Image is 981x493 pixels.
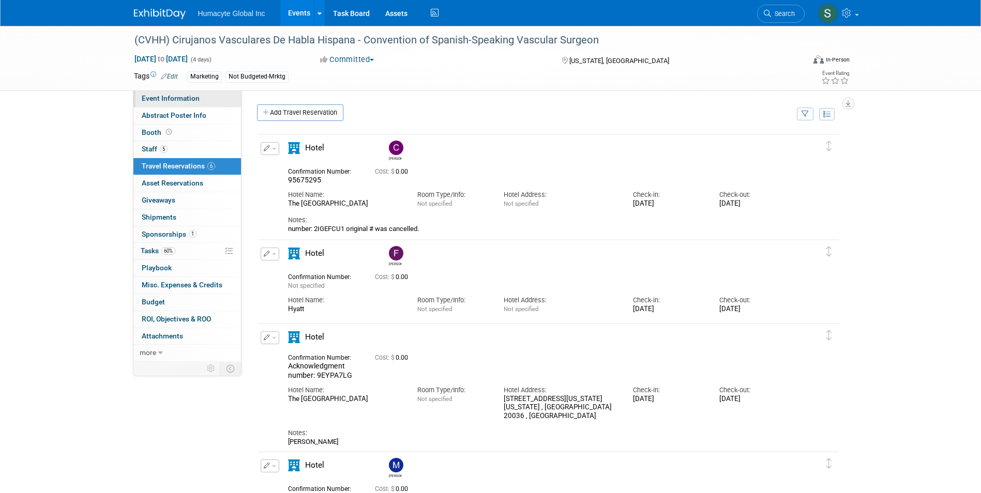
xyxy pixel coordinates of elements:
[142,111,206,119] span: Abstract Poster Info
[288,305,402,314] div: Hyatt
[133,125,241,141] a: Booth
[288,395,402,404] div: The [GEOGRAPHIC_DATA]
[220,362,241,375] td: Toggle Event Tabs
[389,141,403,155] img: Carlos Martin Colindres
[389,246,403,260] img: Fulton Velez
[504,386,617,395] div: Hotel Address:
[161,73,178,80] a: Edit
[142,196,175,204] span: Giveaways
[142,179,203,187] span: Asset Reservations
[826,246,832,257] i: Click and drag to move item
[187,71,222,82] div: Marketing
[288,248,300,259] i: Hotel
[825,56,850,64] div: In-Person
[719,386,790,395] div: Check-out:
[757,5,805,23] a: Search
[305,460,324,470] span: Hotel
[719,199,790,208] div: [DATE]
[133,311,241,328] a: ROI, Objectives & ROO
[417,305,452,313] span: Not specified
[142,315,211,323] span: ROI, Objectives & ROO
[142,281,222,289] span: Misc. Expenses & Credits
[225,71,289,82] div: Not Budgeted-Mrktg
[504,200,538,207] span: Not specified
[142,145,168,153] span: Staff
[417,296,488,305] div: Room Type/Info:
[142,94,200,102] span: Event Information
[131,31,789,50] div: (CVHH) Cirujanos Vasculares De Habla Hispana - Convention of Spanish-Speaking Vascular Surgeon
[288,165,359,176] div: Confirmation Number:
[288,142,300,154] i: Hotel
[633,190,704,199] div: Check-in:
[389,458,403,472] img: Mauricio Berdugo
[375,273,412,281] span: 0.00
[142,264,172,272] span: Playbook
[288,199,402,208] div: The [GEOGRAPHIC_DATA]
[375,168,396,175] span: Cost: $
[142,332,183,340] span: Attachments
[207,162,215,170] span: 6
[389,472,402,478] div: Mauricio Berdugo
[719,296,790,305] div: Check-out:
[821,71,849,76] div: Event Rating
[140,348,156,357] span: more
[133,141,241,158] a: Staff5
[389,155,402,161] div: Carlos Martin Colindres
[257,104,343,121] a: Add Travel Reservation
[133,260,241,276] a: Playbook
[826,141,832,151] i: Click and drag to move item
[386,246,404,266] div: Fulton Velez
[133,226,241,243] a: Sponsorships1
[417,200,452,207] span: Not specified
[288,270,359,281] div: Confirmation Number:
[288,331,300,343] i: Hotel
[134,71,178,83] td: Tags
[142,162,215,170] span: Travel Reservations
[802,111,809,118] i: Filter by Traveler
[719,395,790,404] div: [DATE]
[305,249,324,258] span: Hotel
[288,296,402,305] div: Hotel Name:
[375,354,396,361] span: Cost: $
[771,10,795,18] span: Search
[161,247,175,255] span: 60%
[316,54,378,65] button: Committed
[288,215,791,225] div: Notes:
[288,428,791,438] div: Notes:
[288,225,791,233] div: number: 2IGEFCU1 original # was cancelled.
[142,213,176,221] span: Shipments
[142,230,197,238] span: Sponsorships
[386,141,404,161] div: Carlos Martin Colindres
[133,175,241,192] a: Asset Reservations
[133,328,241,345] a: Attachments
[305,332,324,342] span: Hotel
[633,395,704,404] div: [DATE]
[133,243,241,259] a: Tasks60%
[504,305,538,313] span: Not specified
[190,56,212,63] span: (4 days)
[142,298,165,306] span: Budget
[417,395,452,403] span: Not specified
[386,458,404,478] div: Mauricio Berdugo
[133,158,241,175] a: Travel Reservations6
[375,168,412,175] span: 0.00
[288,282,325,289] span: Not specified
[133,90,241,107] a: Event Information
[288,459,300,471] i: Hotel
[134,54,188,64] span: [DATE] [DATE]
[389,260,402,266] div: Fulton Velez
[142,128,174,136] span: Booth
[813,55,824,64] img: Format-Inperson.png
[633,199,704,208] div: [DATE]
[633,386,704,395] div: Check-in:
[504,296,617,305] div: Hotel Address:
[133,107,241,124] a: Abstract Poster Info
[198,9,265,18] span: Humacyte Global Inc
[719,190,790,199] div: Check-out:
[375,354,412,361] span: 0.00
[569,57,669,65] span: [US_STATE], [GEOGRAPHIC_DATA]
[134,9,186,19] img: ExhibitDay
[133,209,241,226] a: Shipments
[133,277,241,294] a: Misc. Expenses & Credits
[719,305,790,314] div: [DATE]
